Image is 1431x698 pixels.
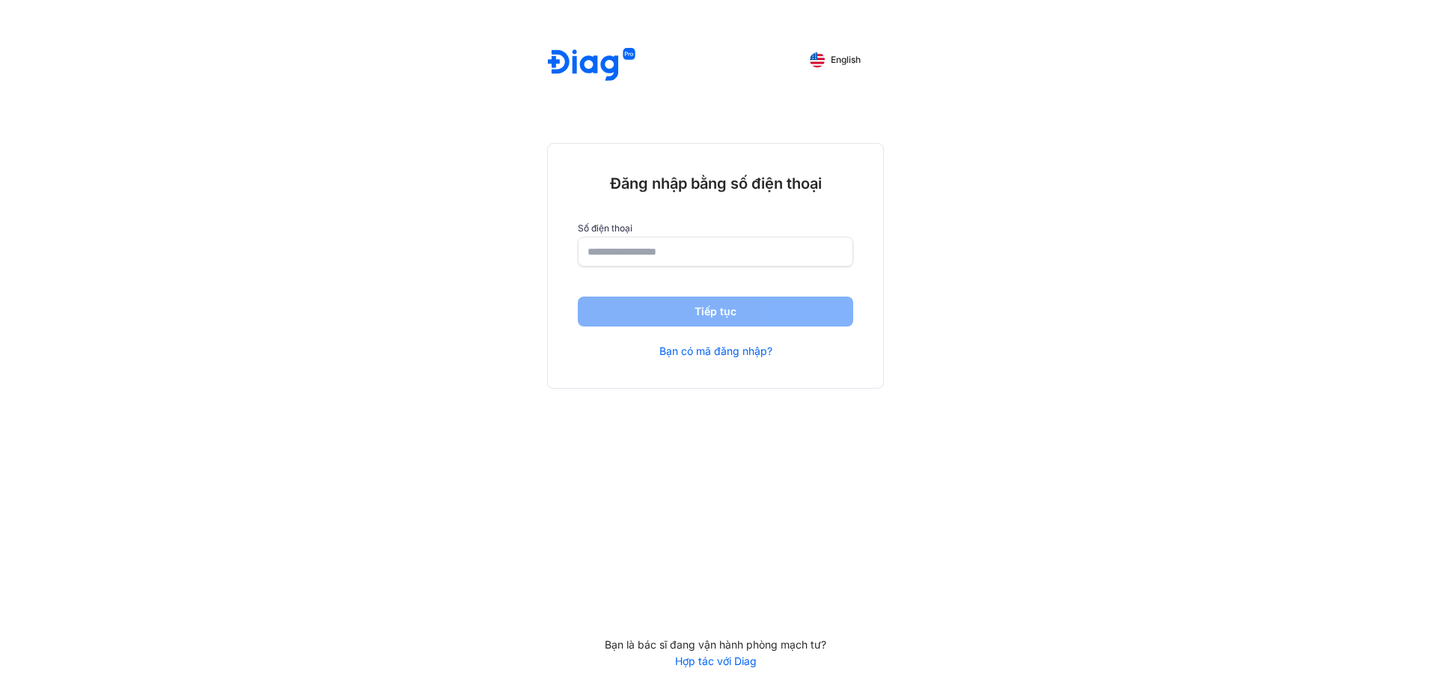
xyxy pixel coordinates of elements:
[547,638,884,652] div: Bạn là bác sĩ đang vận hành phòng mạch tư?
[799,48,871,72] button: English
[578,223,853,234] label: Số điện thoại
[578,174,853,193] div: Đăng nhập bằng số điện thoại
[547,655,884,668] a: Hợp tác với Diag
[831,55,861,65] span: English
[548,48,635,83] img: logo
[810,52,825,67] img: English
[578,297,853,327] button: Tiếp tục
[659,345,772,358] a: Bạn có mã đăng nhập?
